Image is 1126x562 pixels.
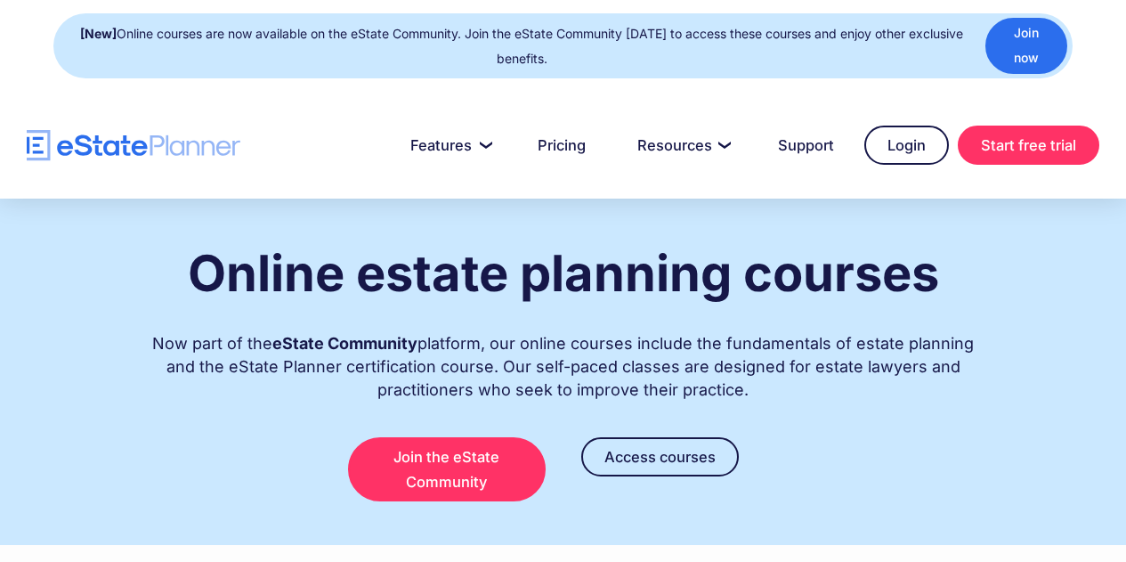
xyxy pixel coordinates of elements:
[188,246,939,301] h1: Online estate planning courses
[348,437,546,501] a: Join the eState Community
[581,437,739,476] a: Access courses
[145,314,982,402] div: Now part of the platform, our online courses include the fundamentals of estate planning and the ...
[27,130,240,161] a: home
[71,21,972,71] div: Online courses are now available on the eState Community. Join the eState Community [DATE] to acc...
[958,126,1099,165] a: Start free trial
[80,26,117,41] strong: [New]
[516,127,607,163] a: Pricing
[616,127,748,163] a: Resources
[389,127,507,163] a: Features
[864,126,949,165] a: Login
[757,127,855,163] a: Support
[985,18,1067,74] a: Join now
[272,334,417,353] strong: eState Community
